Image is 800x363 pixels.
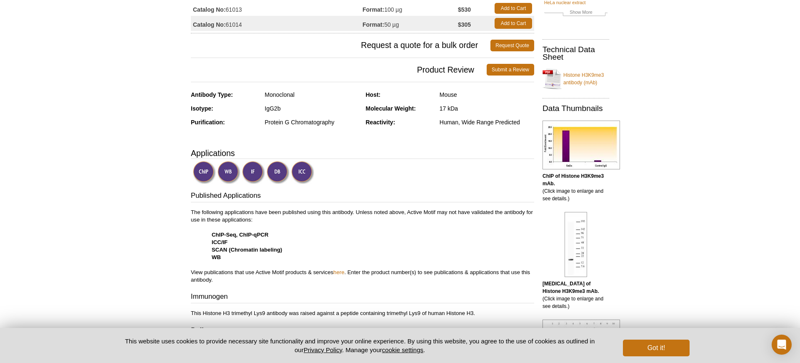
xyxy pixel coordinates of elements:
strong: ChIP-Seq, ChIP-qPCR [212,232,268,238]
strong: WB [212,254,221,260]
img: Histone H3K9me3 antibody (mAb) tested by dot blot analysis. [542,320,620,341]
strong: $305 [458,21,471,28]
a: Add to Cart [495,18,532,29]
strong: SCAN (Chromatin labeling) [212,247,282,253]
h3: Immunogen [191,292,534,303]
b: [MEDICAL_DATA] of Histone H3K9me3 mAb. [542,281,599,294]
a: Histone H3K9me3 antibody (mAb) [542,66,609,91]
h3: Applications [191,147,534,159]
a: Add to Cart [495,3,532,14]
strong: Format: [362,21,384,28]
div: Monoclonal [265,91,359,98]
td: 61014 [191,16,362,31]
td: 100 µg [362,1,458,16]
strong: Isotype: [191,105,213,112]
strong: $530 [458,6,471,13]
a: Show More [544,8,607,18]
img: Immunocytochemistry Validated [291,161,314,184]
img: Immunofluorescence Validated [242,161,265,184]
a: Submit a Review [487,64,534,76]
img: Dot Blot Validated [267,161,290,184]
h3: Buffer [191,325,534,337]
strong: Catalog No: [193,21,226,28]
span: Request a quote for a bulk order [191,40,490,51]
strong: Purification: [191,119,225,126]
img: Histone H3K9me3 antibody (mAb) tested by Western blot. [565,212,587,277]
strong: Reactivity: [366,119,395,126]
div: Protein G Chromatography [265,118,359,126]
strong: Catalog No: [193,6,226,13]
button: cookie settings [382,346,423,353]
img: Histone H3K9me3 antibody (mAb) tested by ChIP. [542,121,620,169]
strong: Antibody Type: [191,91,233,98]
div: IgG2b [265,105,359,112]
span: Product Review [191,64,487,76]
strong: Format: [362,6,384,13]
strong: Host: [366,91,381,98]
p: This Histone H3 trimethyl Lys9 antibody was raised against a peptide containing trimethyl Lys9 of... [191,310,534,317]
h2: Technical Data Sheet [542,46,609,61]
div: Mouse [440,91,534,98]
a: Request Quote [490,40,534,51]
td: 50 µg [362,16,458,31]
img: Western Blot Validated [217,161,240,184]
strong: ICC/IF [212,239,227,245]
p: The following applications have been published using this antibody. Unless noted above, Active Mo... [191,209,534,284]
a: Privacy Policy [304,346,342,353]
div: Human, Wide Range Predicted [440,118,534,126]
p: (Click image to enlarge and see details.) [542,172,609,202]
strong: Molecular Weight: [366,105,416,112]
button: Got it! [623,340,690,356]
a: here [333,269,344,275]
p: (Click image to enlarge and see details.) [542,280,609,310]
b: ChIP of Histone H3K9me3 mAb. [542,173,604,187]
h3: Published Applications [191,191,534,202]
h2: Data Thumbnails [542,105,609,112]
td: 61013 [191,1,362,16]
img: ChIP Validated [193,161,216,184]
div: 17 kDa [440,105,534,112]
p: This website uses cookies to provide necessary site functionality and improve your online experie... [110,337,609,354]
div: Open Intercom Messenger [772,335,792,355]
